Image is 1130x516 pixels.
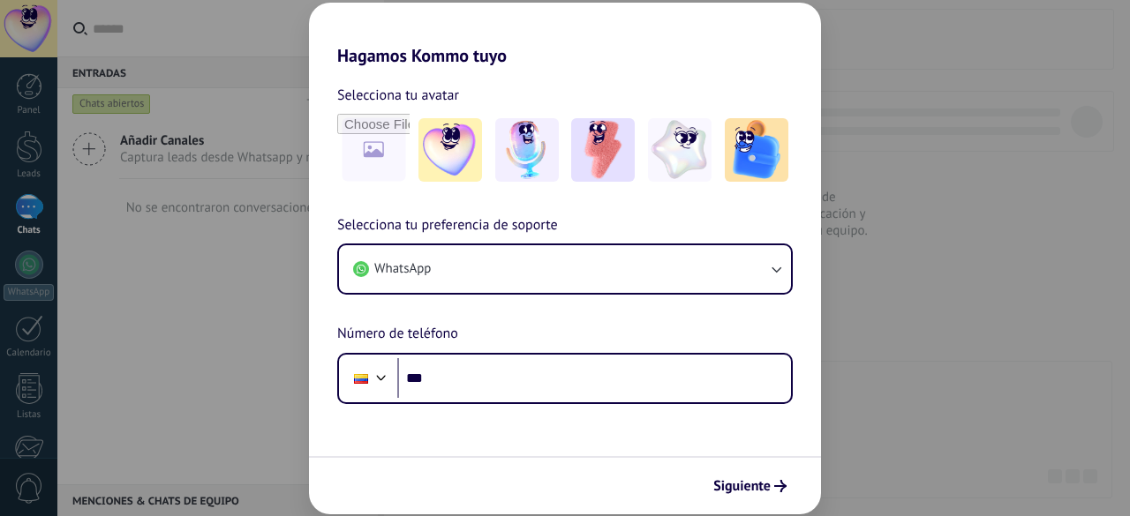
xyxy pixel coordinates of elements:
[309,3,821,66] h2: Hagamos Kommo tuyo
[725,118,788,182] img: -5.jpeg
[337,214,558,237] span: Selecciona tu preferencia de soporte
[495,118,559,182] img: -2.jpeg
[418,118,482,182] img: -1.jpeg
[571,118,635,182] img: -3.jpeg
[713,480,771,492] span: Siguiente
[337,84,459,107] span: Selecciona tu avatar
[648,118,712,182] img: -4.jpeg
[339,245,791,293] button: WhatsApp
[337,323,458,346] span: Número de teléfono
[344,360,378,397] div: Colombia: + 57
[705,471,795,501] button: Siguiente
[374,260,431,278] span: WhatsApp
